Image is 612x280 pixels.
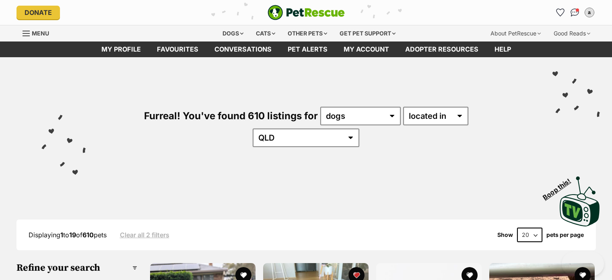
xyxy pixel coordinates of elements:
[583,6,596,19] button: My account
[16,6,60,19] a: Donate
[585,8,593,17] div: a
[560,176,600,226] img: PetRescue TV logo
[217,25,249,41] div: Dogs
[144,110,318,122] span: Furreal! You've found 610 listings for
[23,25,55,40] a: Menu
[397,41,486,57] a: Adopter resources
[548,25,596,41] div: Good Reads
[149,41,206,57] a: Favourites
[268,5,345,20] img: logo-e224e6f780fb5917bec1dbf3a21bbac754714ae5b6737aabdf751b685950b380.svg
[334,25,401,41] div: Get pet support
[93,41,149,57] a: My profile
[60,231,63,239] strong: 1
[16,262,137,274] h3: Refine your search
[554,6,567,19] a: Favourites
[206,41,280,57] a: conversations
[250,25,281,41] div: Cats
[268,5,345,20] a: PetRescue
[120,231,169,239] a: Clear all 2 filters
[29,231,107,239] span: Displaying to of pets
[486,41,519,57] a: Help
[497,232,513,238] span: Show
[571,8,579,17] img: chat-41dd97257d64d25036548639549fe6c8038ab92f7586957e7f3b1b290dea8141.svg
[69,231,76,239] strong: 19
[485,25,546,41] div: About PetRescue
[32,30,49,37] span: Menu
[542,172,579,201] span: Boop this!
[562,252,604,276] iframe: Help Scout Beacon - Open
[82,231,94,239] strong: 610
[560,169,600,228] a: Boop this!
[554,6,596,19] ul: Account quick links
[546,232,584,238] label: pets per page
[280,41,336,57] a: Pet alerts
[569,6,581,19] a: Conversations
[336,41,397,57] a: My account
[282,25,333,41] div: Other pets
